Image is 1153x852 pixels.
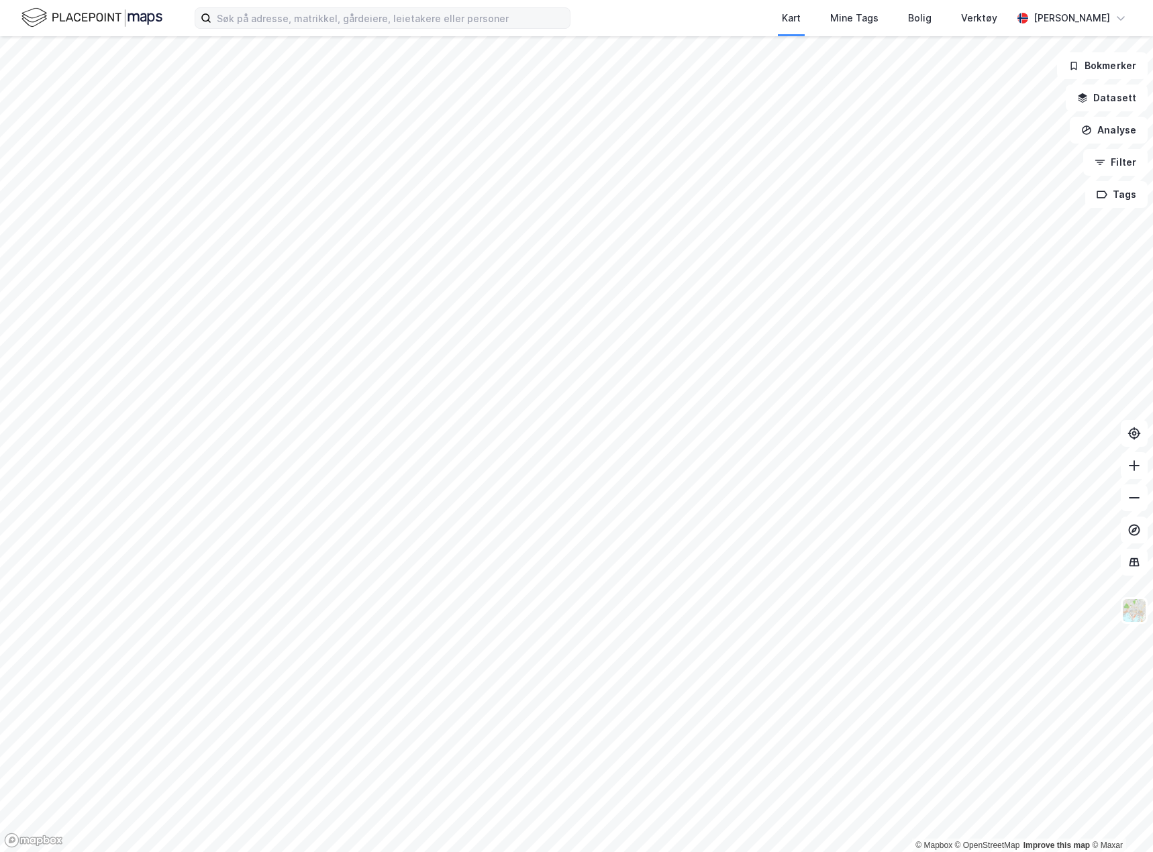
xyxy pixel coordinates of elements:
input: Søk på adresse, matrikkel, gårdeiere, leietakere eller personer [211,8,570,28]
div: Bolig [908,10,932,26]
div: [PERSON_NAME] [1034,10,1110,26]
div: Kontrollprogram for chat [1086,788,1153,852]
div: Verktøy [961,10,997,26]
div: Mine Tags [830,10,879,26]
iframe: Chat Widget [1086,788,1153,852]
img: logo.f888ab2527a4732fd821a326f86c7f29.svg [21,6,162,30]
div: Kart [782,10,801,26]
